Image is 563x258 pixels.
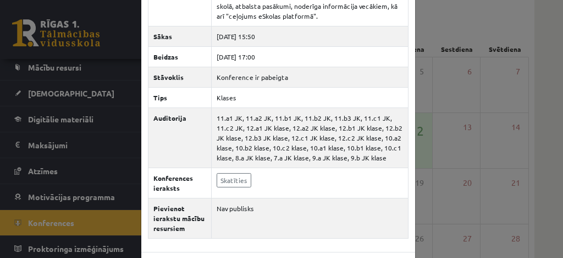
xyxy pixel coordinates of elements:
[217,173,251,187] a: Skatīties
[148,26,212,46] th: Sākas
[148,87,212,108] th: Tips
[148,108,212,168] th: Auditorija
[212,108,409,168] td: 11.a1 JK, 11.a2 JK, 11.b1 JK, 11.b2 JK, 11.b3 JK, 11.c1 JK, 11.c2 JK, 12.a1 JK klase, 12.a2 JK kl...
[148,67,212,87] th: Stāvoklis
[212,87,409,108] td: Klases
[212,198,409,238] td: Nav publisks
[212,46,409,67] td: [DATE] 17:00
[212,26,409,46] td: [DATE] 15:50
[148,46,212,67] th: Beidzas
[148,198,212,238] th: Pievienot ierakstu mācību resursiem
[212,67,409,87] td: Konference ir pabeigta
[148,168,212,198] th: Konferences ieraksts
